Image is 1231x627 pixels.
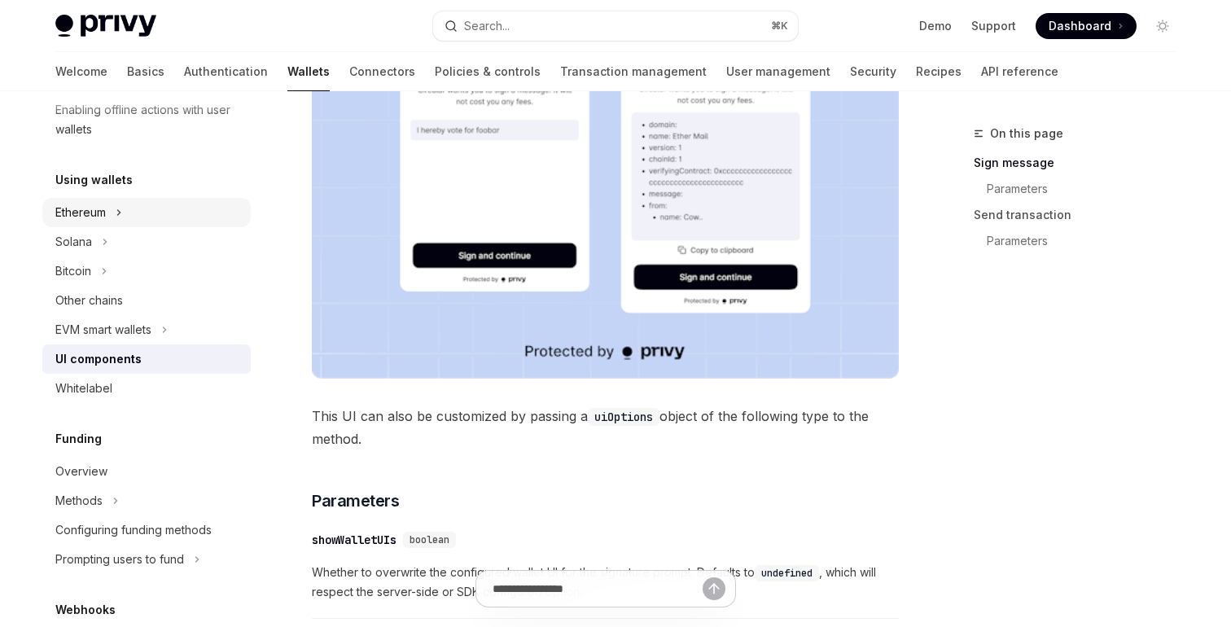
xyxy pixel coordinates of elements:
div: Prompting users to fund [55,550,184,569]
button: Toggle Ethereum section [42,198,251,227]
a: API reference [981,52,1058,91]
div: Other chains [55,291,123,310]
a: Configuring funding methods [42,515,251,545]
a: Demo [919,18,952,34]
button: Send message [703,577,725,600]
a: Enabling offline actions with user wallets [42,95,251,144]
a: Dashboard [1036,13,1137,39]
img: light logo [55,15,156,37]
a: Parameters [974,228,1189,254]
button: Toggle Prompting users to fund section [42,545,251,574]
span: Whether to overwrite the configured wallet UI for the signature prompt. Defaults to , which will ... [312,563,899,602]
span: Parameters [312,489,399,512]
a: Support [971,18,1016,34]
a: Send transaction [974,202,1189,228]
a: Basics [127,52,164,91]
div: Enabling offline actions with user wallets [55,100,241,139]
div: Bitcoin [55,261,91,281]
button: Open search [433,11,798,41]
div: Overview [55,462,107,481]
span: boolean [410,533,449,546]
span: ⌘ K [771,20,788,33]
div: Whitelabel [55,379,112,398]
a: Parameters [974,176,1189,202]
code: uiOptions [588,408,659,426]
a: Connectors [349,52,415,91]
a: Transaction management [560,52,707,91]
h5: Funding [55,429,102,449]
a: Authentication [184,52,268,91]
a: Other chains [42,286,251,315]
div: Methods [55,491,103,511]
a: UI components [42,344,251,374]
code: undefined [755,565,819,581]
a: Welcome [55,52,107,91]
button: Toggle EVM smart wallets section [42,315,251,344]
span: This UI can also be customized by passing a object of the following type to the method. [312,405,899,450]
button: Toggle Solana section [42,227,251,256]
div: Solana [55,232,92,252]
div: Search... [464,16,510,36]
a: Wallets [287,52,330,91]
a: Whitelabel [42,374,251,403]
h5: Webhooks [55,600,116,620]
button: Toggle Methods section [42,486,251,515]
a: Policies & controls [435,52,541,91]
div: EVM smart wallets [55,320,151,340]
a: Security [850,52,896,91]
button: Toggle dark mode [1150,13,1176,39]
div: Configuring funding methods [55,520,212,540]
a: Sign message [974,150,1189,176]
div: Ethereum [55,203,106,222]
h5: Using wallets [55,170,133,190]
div: UI components [55,349,142,369]
a: Overview [42,457,251,486]
span: Dashboard [1049,18,1111,34]
a: Recipes [916,52,962,91]
div: showWalletUIs [312,532,396,548]
input: Ask a question... [493,571,703,607]
a: User management [726,52,830,91]
button: Toggle Bitcoin section [42,256,251,286]
span: On this page [990,124,1063,143]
